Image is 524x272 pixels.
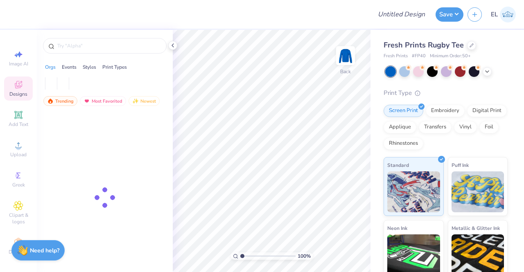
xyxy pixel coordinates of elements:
[84,98,90,104] img: most_fav.gif
[384,53,408,60] span: Fresh Prints
[298,252,311,260] span: 100 %
[430,53,471,60] span: Minimum Order: 50 +
[43,96,77,106] div: Trending
[10,151,27,158] span: Upload
[30,247,59,254] strong: Need help?
[45,63,56,71] div: Orgs
[62,63,77,71] div: Events
[4,212,33,225] span: Clipart & logos
[129,96,160,106] div: Newest
[387,224,407,232] span: Neon Ink
[436,7,463,22] button: Save
[479,121,499,133] div: Foil
[491,10,498,19] span: EL
[384,137,423,150] div: Rhinestones
[371,6,431,22] input: Untitled Design
[452,161,469,169] span: Puff Ink
[56,42,161,50] input: Try "Alpha"
[9,121,28,128] span: Add Text
[384,88,508,98] div: Print Type
[337,47,354,64] img: Back
[384,105,423,117] div: Screen Print
[452,224,500,232] span: Metallic & Glitter Ink
[491,7,516,22] a: EL
[340,68,351,75] div: Back
[47,98,54,104] img: trending.gif
[426,105,465,117] div: Embroidery
[80,96,126,106] div: Most Favorited
[132,98,139,104] img: Newest.gif
[384,40,464,50] span: Fresh Prints Rugby Tee
[387,161,409,169] span: Standard
[412,53,426,60] span: # FP40
[83,63,96,71] div: Styles
[384,121,416,133] div: Applique
[452,171,504,212] img: Puff Ink
[102,63,127,71] div: Print Types
[9,249,28,255] span: Decorate
[9,61,28,67] span: Image AI
[419,121,452,133] div: Transfers
[467,105,507,117] div: Digital Print
[12,182,25,188] span: Greek
[454,121,477,133] div: Vinyl
[387,171,440,212] img: Standard
[500,7,516,22] img: Eric Liu
[9,91,27,97] span: Designs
